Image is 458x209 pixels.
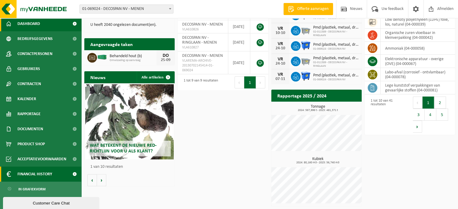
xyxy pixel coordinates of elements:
span: 2024: 567,996 t - 2025: 481,371 t [274,109,362,112]
span: Gebruikers [17,61,40,76]
span: 01-069024 - DECOSPAN NV - MENEN [79,5,173,14]
span: VLA610826 [182,27,223,32]
img: WB-1100-HPE-BE-01 [301,71,311,81]
span: Kalender [17,91,36,106]
td: [DATE] [228,20,251,33]
span: Rapportage [17,106,41,121]
span: Product Shop [17,137,45,152]
h2: Nieuws [84,71,111,83]
span: Offerte aanvragen [296,6,330,12]
span: Pmd (plastiek, metaal, drankkartons) (bedrijven) [313,56,359,61]
span: Bedrijfsgegevens [17,31,53,46]
div: VR [274,57,286,62]
button: Volgende [97,174,106,186]
td: elektronische apparatuur - overige (OVE) (04-000067) [381,55,455,68]
span: Pmd (plastiek, metaal, drankkartons) (bedrijven) [313,42,359,47]
a: Offerte aanvragen [283,3,333,15]
td: [DATE] [228,33,251,51]
h3: Tonnage [274,105,362,112]
td: [DATE] [228,51,251,74]
span: Contracten [17,76,41,91]
iframe: chat widget [3,196,101,209]
div: 10-10 [274,31,286,35]
a: Wat betekent de nieuwe RED-richtlijn voor u als klant? [85,84,174,159]
td: low density polyethyleen (LDPE) folie, los, naturel (04-000039) [381,15,455,29]
button: 2 [434,97,446,109]
img: HK-XC-40-GN-00 [97,54,107,60]
div: 1 tot 10 van 41 resultaten [368,96,407,133]
span: 01-069024 - DECOSPAN NV [313,78,359,81]
div: 1 tot 9 van 9 resultaten [181,76,218,89]
div: 24-10 [274,46,286,51]
span: 01-069024 - DECOSPAN NV [313,47,359,51]
span: DECOSPAN NV - MENEN [182,22,223,27]
button: 4 [425,109,436,121]
span: VLAREMA-ARCHIVE-20130702145414-01-069024 [182,58,223,73]
button: 1 [422,97,434,109]
button: Vorige [87,174,97,186]
button: Previous [413,97,422,109]
span: Contactpersonen [17,46,52,61]
div: VR [274,41,286,46]
h3: Kubiek [274,157,362,164]
span: Omwisseling op aanvraag [110,59,157,62]
span: DECOSPAN NV - MENEN [182,54,223,58]
div: 25-09 [160,58,172,62]
span: 02-011589 - DECOSPAN NV - RINGLAAN [313,30,359,37]
span: Acceptatievoorwaarden [17,152,66,167]
td: organische zuren vloeibaar in kleinverpakking (04-000042) [381,29,455,42]
div: 07-11 [274,77,286,81]
span: Behandeld hout (b) [110,54,157,59]
a: In grafiekvorm [2,183,80,195]
span: Pmd (plastiek, metaal, drankkartons) (bedrijven) [313,73,359,78]
button: 1 [244,76,256,88]
span: Documenten [17,121,43,137]
span: 01-069024 - DECOSPAN NV - MENEN [80,5,173,13]
span: 02-011589 - DECOSPAN NV - RINGLAAN [313,61,359,68]
button: Next [256,76,265,88]
a: Alle artikelen [137,71,174,83]
button: Next [413,121,422,133]
span: DECOSPAN NV - RINGLAAN - MENEN [182,35,217,45]
button: Previous [235,76,244,88]
img: WB-2500-GAL-GY-01 [301,56,311,66]
h2: Rapportage 2025 / 2024 [271,90,332,101]
p: 1 van 10 resultaten [90,165,172,169]
div: 24-10 [274,62,286,66]
img: WB-1100-HPE-BE-01 [301,40,311,51]
button: 3 [413,109,425,121]
span: Financial History [17,167,52,182]
img: WB-2500-GAL-GY-01 [301,25,311,35]
div: DO [160,53,172,58]
button: 5 [436,109,448,121]
span: Wat betekent de nieuwe RED-richtlijn voor u als klant? [90,143,157,154]
span: Dashboard [17,16,40,31]
td: labo-afval (corrosief - ontvlambaar) (04-000078) [381,68,455,81]
h2: Aangevraagde taken [84,38,139,50]
p: U heeft 2040 ongelezen document(en). [90,23,169,27]
span: 2024: 80,160 m3 - 2025: 56,740 m3 [274,161,362,164]
td: lege kunststof verpakkingen van gevaarlijke stoffen (04-000081) [381,81,455,94]
span: VLA610827 [182,45,223,50]
span: In grafiekvorm [18,183,45,195]
div: VR [274,72,286,77]
div: VR [274,26,286,31]
a: Bekijk rapportage [317,101,361,113]
td: ammoniak (04-000058) [381,42,455,55]
a: In lijstvorm [2,196,80,207]
span: Pmd (plastiek, metaal, drankkartons) (bedrijven) [313,25,359,30]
